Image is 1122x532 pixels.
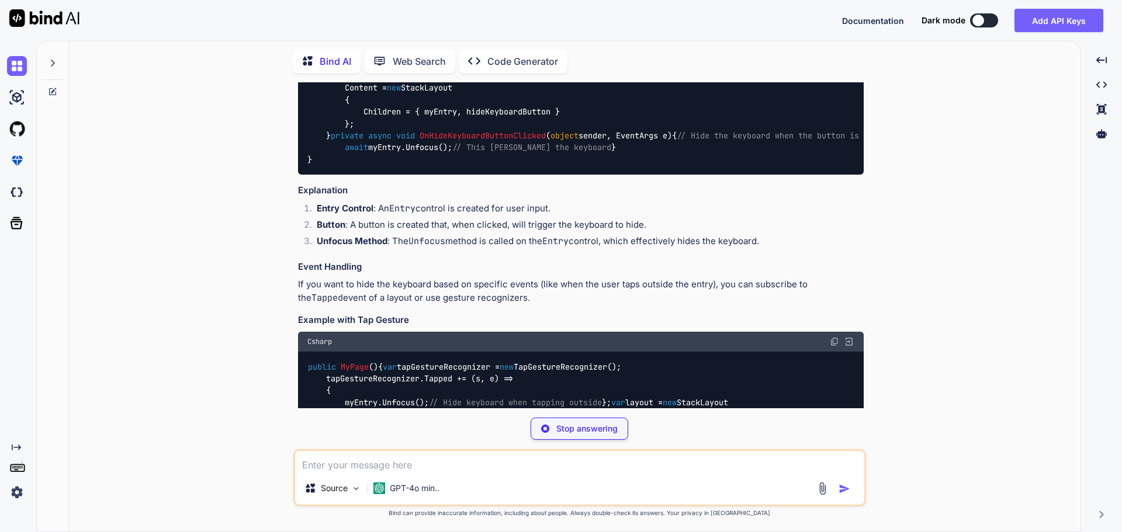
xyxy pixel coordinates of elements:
[393,54,446,68] p: Web Search
[7,182,27,202] img: darkCloudIdeIcon
[307,202,864,218] li: : An control is created for user input.
[7,56,27,76] img: chat
[331,130,672,141] span: ( )
[408,235,445,247] code: Unfocus
[842,15,904,27] button: Documentation
[9,9,79,27] img: Bind AI
[556,423,618,434] p: Stop answering
[816,482,829,495] img: attachment
[308,361,336,372] span: public
[550,130,667,141] span: sender, EventArgs e
[611,397,625,408] span: var
[298,314,864,327] h3: Example with Tap Gesture
[321,482,348,494] p: Source
[389,203,415,214] code: Entry
[663,397,677,408] span: new
[542,235,569,247] code: Entry
[922,15,965,26] span: Dark mode
[311,292,343,304] code: Tapped
[839,483,850,495] img: icon
[307,337,332,346] span: Csharp
[390,482,439,494] p: GPT-4o min..
[331,130,363,141] span: private
[307,235,864,251] li: : The method is called on the control, which effectively hides the keyboard.
[7,151,27,171] img: premium
[452,142,611,153] span: // This [PERSON_NAME] the keyboard
[298,184,864,197] h3: Explanation
[7,119,27,139] img: githubLight
[842,16,904,26] span: Documentation
[373,482,385,494] img: GPT-4o mini
[830,337,839,346] img: copy
[500,361,514,372] span: new
[341,361,369,372] span: MyPage
[383,361,397,372] span: var
[298,278,864,304] p: If you want to hide the keyboard based on specific events (like when the user taps outside the en...
[308,361,378,372] span: ()
[298,260,864,274] h3: Event Handling
[7,482,27,502] img: settings
[487,54,558,68] p: Code Generator
[550,130,579,141] span: object
[420,130,546,141] span: OnHideKeyboardButtonClicked
[307,218,864,235] li: : A button is created that, when clicked, will trigger the keyboard to hide.
[307,361,728,492] code: { tapGestureRecognizer = TapGestureRecognizer(); tapGestureRecognizer.Tapped += (s, e) => { myEnt...
[396,130,415,141] span: void
[320,54,351,68] p: Bind AI
[317,235,387,246] strong: Unfocus Method
[844,336,854,347] img: Open in Browser
[351,484,361,493] img: Pick Models
[293,509,866,517] p: Bind can provide inaccurate information, including about people. Always double-check its answers....
[677,130,896,141] span: // Hide the keyboard when the button is clicked
[7,88,27,107] img: ai-studio
[1014,9,1103,32] button: Add API Keys
[368,130,392,141] span: async
[429,397,602,408] span: // Hide keyboard when tapping outside
[317,203,373,214] strong: Entry Control
[345,142,368,153] span: await
[317,219,345,230] strong: Button
[387,83,401,93] span: new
